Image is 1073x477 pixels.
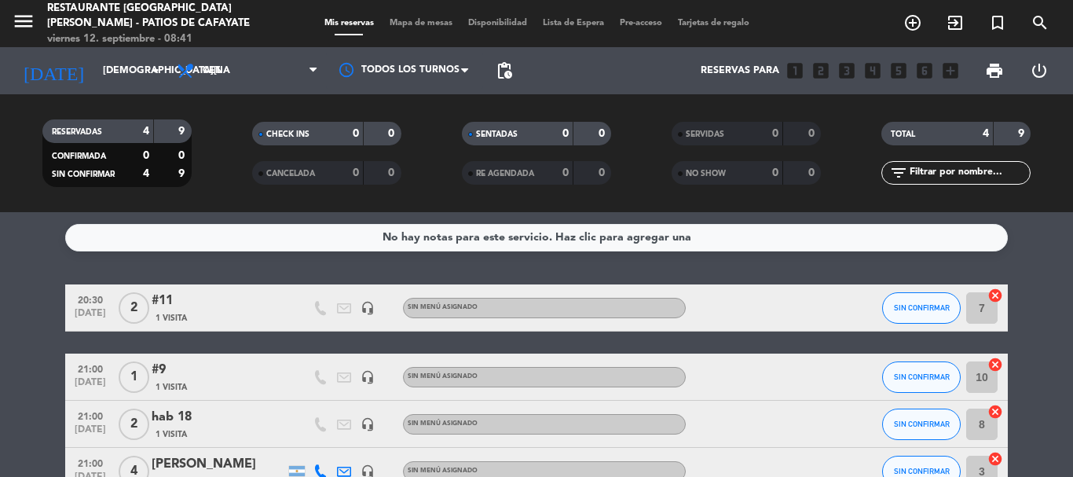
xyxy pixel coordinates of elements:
[361,417,375,431] i: headset_mic
[891,130,915,138] span: TOTAL
[987,404,1003,420] i: cancel
[12,9,35,33] i: menu
[317,19,382,28] span: Mis reservas
[156,312,187,325] span: 1 Visita
[888,61,909,81] i: looks_5
[388,167,397,178] strong: 0
[361,301,375,315] i: headset_mic
[988,13,1007,32] i: turned_in_not
[686,130,724,138] span: SERVIDAS
[562,167,569,178] strong: 0
[12,53,95,88] i: [DATE]
[894,372,950,381] span: SIN CONFIRMAR
[47,1,257,31] div: Restaurante [GEOGRAPHIC_DATA][PERSON_NAME] - Patios de Cafayate
[353,128,359,139] strong: 0
[52,152,106,160] span: CONFIRMADA
[408,420,478,427] span: Sin menú asignado
[985,61,1004,80] span: print
[1030,61,1049,80] i: power_settings_new
[701,65,779,76] span: Reservas para
[894,467,950,475] span: SIN CONFIRMAR
[903,13,922,32] i: add_circle_outline
[808,128,818,139] strong: 0
[146,61,165,80] i: arrow_drop_down
[894,420,950,428] span: SIN CONFIRMAR
[47,31,257,47] div: viernes 12. septiembre - 08:41
[408,468,478,474] span: Sin menú asignado
[143,150,149,161] strong: 0
[882,409,961,440] button: SIN CONFIRMAR
[785,61,805,81] i: looks_one
[353,167,359,178] strong: 0
[837,61,857,81] i: looks_3
[119,409,149,440] span: 2
[940,61,961,81] i: add_box
[599,128,608,139] strong: 0
[71,424,110,442] span: [DATE]
[808,167,818,178] strong: 0
[52,171,115,178] span: SIN CONFIRMAR
[983,128,989,139] strong: 4
[266,130,309,138] span: CHECK INS
[71,290,110,308] span: 20:30
[1016,47,1061,94] div: LOG OUT
[460,19,535,28] span: Disponibilidad
[599,167,608,178] strong: 0
[178,168,188,179] strong: 9
[476,170,534,178] span: RE AGENDADA
[772,128,778,139] strong: 0
[156,381,187,394] span: 1 Visita
[382,19,460,28] span: Mapa de mesas
[987,357,1003,372] i: cancel
[882,292,961,324] button: SIN CONFIRMAR
[1031,13,1049,32] i: search
[152,454,285,475] div: [PERSON_NAME]
[908,164,1030,182] input: Filtrar por nombre...
[156,428,187,441] span: 1 Visita
[388,128,397,139] strong: 0
[495,61,514,80] span: pending_actions
[71,453,110,471] span: 21:00
[361,370,375,384] i: headset_mic
[914,61,935,81] i: looks_6
[862,61,883,81] i: looks_4
[670,19,757,28] span: Tarjetas de regalo
[1018,128,1027,139] strong: 9
[143,168,149,179] strong: 4
[152,407,285,427] div: hab 18
[71,359,110,377] span: 21:00
[476,130,518,138] span: SENTADAS
[152,360,285,380] div: #9
[119,361,149,393] span: 1
[408,373,478,380] span: Sin menú asignado
[143,126,149,137] strong: 4
[178,150,188,161] strong: 0
[408,304,478,310] span: Sin menú asignado
[811,61,831,81] i: looks_two
[882,361,961,393] button: SIN CONFIRMAR
[152,291,285,311] div: #11
[71,377,110,395] span: [DATE]
[612,19,670,28] span: Pre-acceso
[266,170,315,178] span: CANCELADA
[894,303,950,312] span: SIN CONFIRMAR
[119,292,149,324] span: 2
[686,170,726,178] span: NO SHOW
[535,19,612,28] span: Lista de Espera
[71,406,110,424] span: 21:00
[71,308,110,326] span: [DATE]
[12,9,35,39] button: menu
[203,65,230,76] span: Cena
[889,163,908,182] i: filter_list
[987,451,1003,467] i: cancel
[178,126,188,137] strong: 9
[987,288,1003,303] i: cancel
[52,128,102,136] span: RESERVADAS
[946,13,965,32] i: exit_to_app
[562,128,569,139] strong: 0
[383,229,691,247] div: No hay notas para este servicio. Haz clic para agregar una
[772,167,778,178] strong: 0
